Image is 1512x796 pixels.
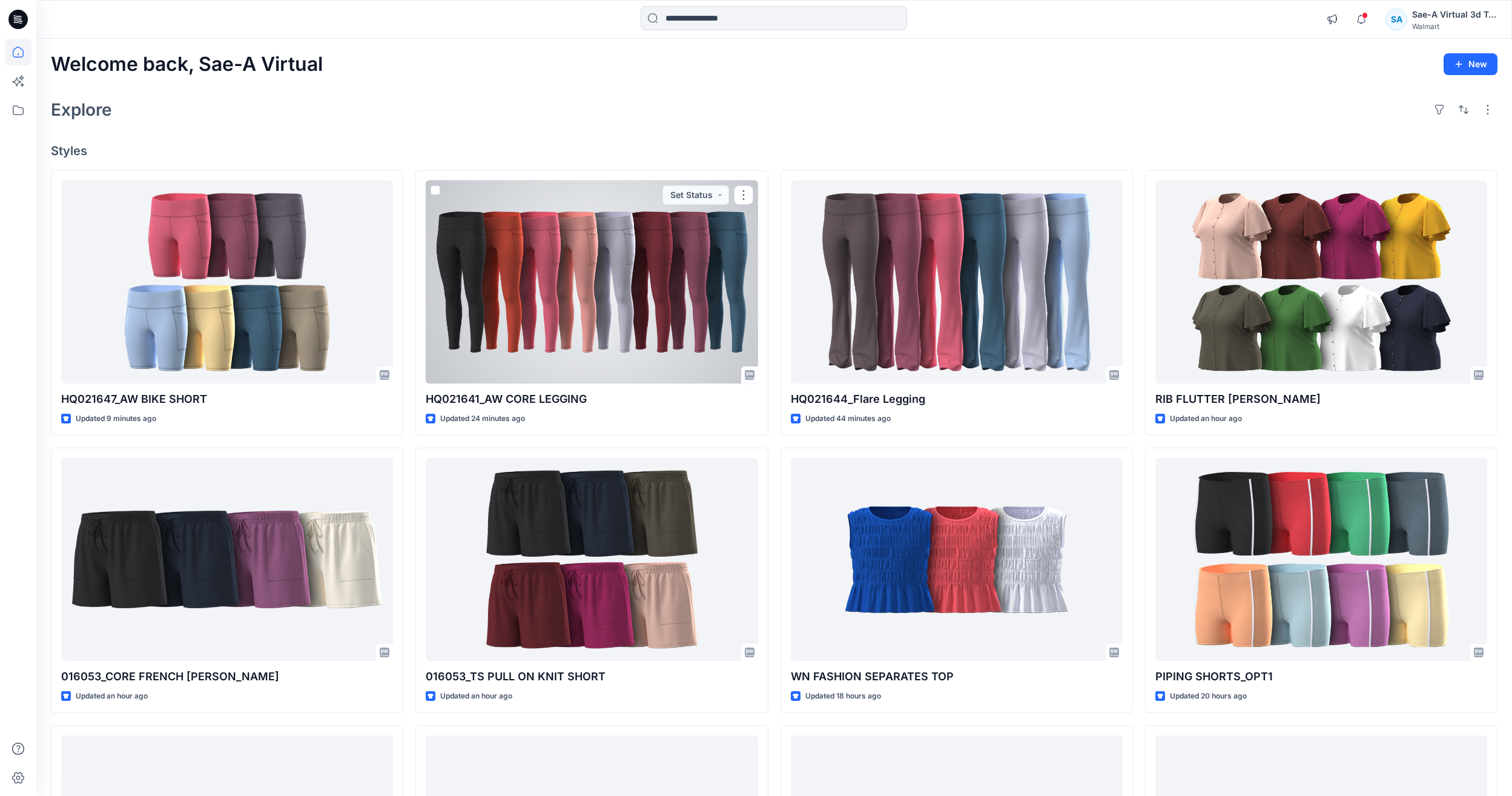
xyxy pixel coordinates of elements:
p: Updated an hour ago [440,690,512,703]
div: Sae-A Virtual 3d Team [1412,7,1497,22]
p: HQ021647_AW BIKE SHORT [61,391,393,408]
a: WN FASHION SEPARATES TOP [791,458,1123,661]
a: HQ021641_AW CORE LEGGING [426,181,758,383]
button: New [1444,53,1497,75]
a: HQ021644_Flare Legging [791,181,1123,383]
p: 016053_TS PULL ON KNIT SHORT [426,668,758,685]
p: HQ021644_Flare Legging [791,391,1123,408]
div: Walmart [1412,22,1497,31]
h2: Explore [51,100,112,119]
p: HQ021641_AW CORE LEGGING [426,391,758,408]
a: RIB FLUTTER HENLEY [1155,181,1487,383]
p: Updated 9 minutes ago [76,413,156,425]
p: 016053_CORE FRENCH [PERSON_NAME] [61,668,393,685]
p: Updated an hour ago [76,690,148,703]
p: PIPING SHORTS_OPT1 [1155,668,1487,685]
p: Updated 44 minutes ago [805,413,891,425]
p: Updated 18 hours ago [805,690,881,703]
a: HQ021647_AW BIKE SHORT [61,181,393,383]
p: Updated 24 minutes ago [440,413,525,425]
p: Updated 20 hours ago [1170,690,1247,703]
p: Updated an hour ago [1170,413,1242,425]
p: WN FASHION SEPARATES TOP [791,668,1123,685]
a: PIPING SHORTS_OPT1 [1155,458,1487,661]
h4: Styles [51,144,1497,158]
p: RIB FLUTTER [PERSON_NAME] [1155,391,1487,408]
a: 016053_TS PULL ON KNIT SHORT [426,458,758,661]
a: 016053_CORE FRENCH TERRY [61,458,393,661]
h2: Welcome back, Sae-A Virtual [51,53,323,76]
div: SA [1385,8,1407,30]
